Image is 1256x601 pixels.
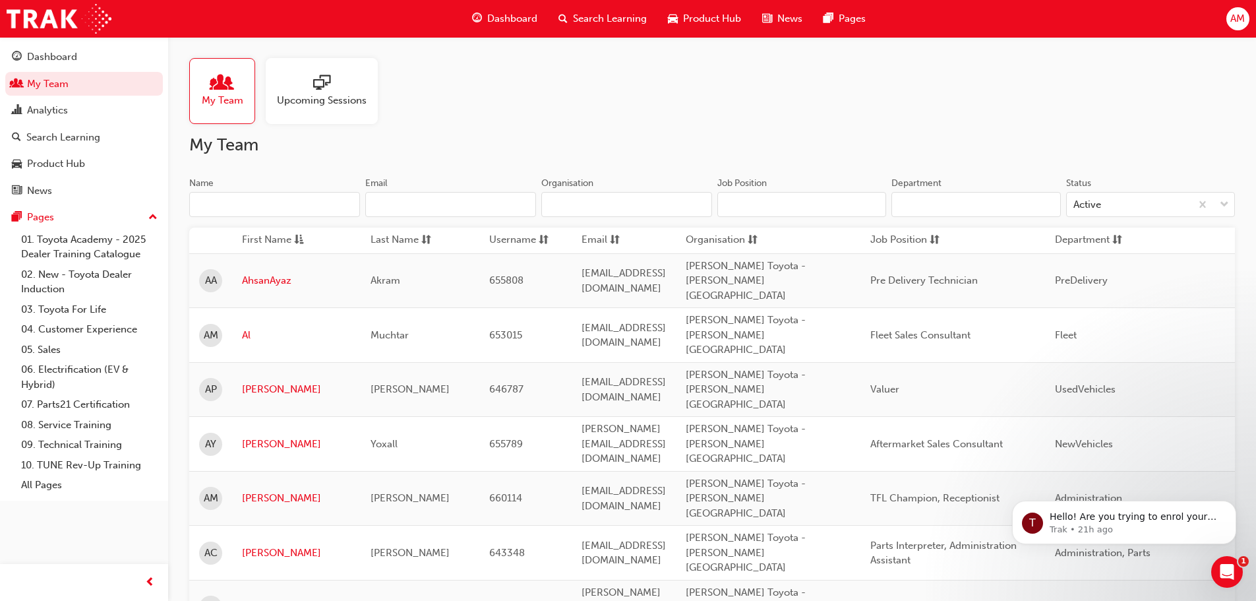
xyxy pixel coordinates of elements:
span: search-icon [12,132,21,144]
a: guage-iconDashboard [462,5,548,32]
div: Active [1073,197,1101,212]
a: pages-iconPages [813,5,876,32]
a: Al [242,328,351,343]
div: Dashboard [27,49,77,65]
span: up-icon [148,209,158,226]
span: PreDelivery [1055,274,1108,286]
span: sorting-icon [930,232,940,249]
a: 01. Toyota Academy - 2025 Dealer Training Catalogue [16,230,163,265]
p: Message from Trak, sent 21h ago [57,51,227,63]
span: sorting-icon [610,232,620,249]
a: 05. Sales [16,340,163,360]
span: AC [204,546,218,561]
span: pages-icon [12,212,22,224]
h2: My Team [189,135,1235,156]
a: AhsanAyaz [242,273,351,288]
span: [EMAIL_ADDRESS][DOMAIN_NAME] [582,540,666,567]
span: [PERSON_NAME] [371,383,450,395]
span: Department [1055,232,1110,249]
a: Search Learning [5,125,163,150]
a: News [5,179,163,203]
div: Product Hub [27,156,85,172]
button: Last Namesorting-icon [371,232,443,249]
input: Department [891,192,1060,217]
button: First Nameasc-icon [242,232,314,249]
span: [PERSON_NAME] Toyota - [PERSON_NAME][GEOGRAPHIC_DATA] [686,314,806,356]
span: Valuer [870,383,899,395]
span: AM [204,328,218,343]
span: 646787 [489,383,523,395]
span: Pre Delivery Technician [870,274,978,286]
div: Status [1066,177,1091,190]
a: 04. Customer Experience [16,319,163,340]
span: prev-icon [145,575,155,591]
span: Search Learning [573,11,647,26]
span: people-icon [12,79,22,90]
a: Dashboard [5,45,163,69]
span: Job Position [870,232,927,249]
span: down-icon [1220,197,1229,214]
span: 655789 [489,438,523,450]
span: Yoxall [371,438,398,450]
span: chart-icon [12,105,22,117]
span: sessionType_ONLINE_URL-icon [313,75,330,93]
button: Departmentsorting-icon [1055,232,1127,249]
a: 03. Toyota For Life [16,300,163,320]
a: Product Hub [5,152,163,176]
span: Hello! Are you trying to enrol your staff in a face to face training session? Check out the video... [57,38,224,102]
a: [PERSON_NAME] [242,437,351,452]
a: My Team [189,58,266,124]
button: Pages [5,205,163,230]
div: Job Position [717,177,767,190]
span: 1 [1238,556,1249,567]
span: sorting-icon [748,232,758,249]
span: Parts Interpreter, Administration Assistant [870,540,1017,567]
span: [PERSON_NAME][EMAIL_ADDRESS][DOMAIN_NAME] [582,423,666,464]
img: Trak [7,4,111,34]
input: Organisation [541,192,712,217]
span: Email [582,232,607,249]
iframe: Intercom live chat [1211,556,1243,588]
span: news-icon [762,11,772,27]
span: TFL Champion, Receptionist [870,492,1000,504]
span: UsedVehicles [1055,383,1116,395]
span: 653015 [489,329,522,341]
iframe: Intercom notifications message [992,473,1256,565]
a: 09. Technical Training [16,435,163,455]
a: My Team [5,72,163,96]
span: [PERSON_NAME] [371,547,450,559]
span: [EMAIL_ADDRESS][DOMAIN_NAME] [582,267,666,294]
span: asc-icon [294,232,304,249]
a: Analytics [5,98,163,123]
span: Upcoming Sessions [277,93,367,108]
span: guage-icon [472,11,482,27]
div: Organisation [541,177,593,190]
button: AM [1226,7,1249,30]
div: Search Learning [26,130,100,145]
button: Usernamesorting-icon [489,232,562,249]
span: [EMAIL_ADDRESS][DOMAIN_NAME] [582,485,666,512]
span: Akram [371,274,400,286]
span: News [777,11,802,26]
span: My Team [202,93,243,108]
span: AM [204,491,218,506]
span: Username [489,232,536,249]
a: search-iconSearch Learning [548,5,657,32]
a: 08. Service Training [16,415,163,435]
span: AM [1230,11,1245,26]
span: [EMAIL_ADDRESS][DOMAIN_NAME] [582,322,666,349]
input: Email [365,192,536,217]
a: 06. Electrification (EV & Hybrid) [16,360,163,395]
span: Organisation [686,232,745,249]
span: AP [205,382,217,397]
div: Pages [27,210,54,225]
span: First Name [242,232,291,249]
span: Product Hub [683,11,741,26]
a: news-iconNews [752,5,813,32]
a: 10. TUNE Rev-Up Training [16,455,163,476]
div: Name [189,177,214,190]
div: News [27,183,52,199]
button: Job Positionsorting-icon [870,232,943,249]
